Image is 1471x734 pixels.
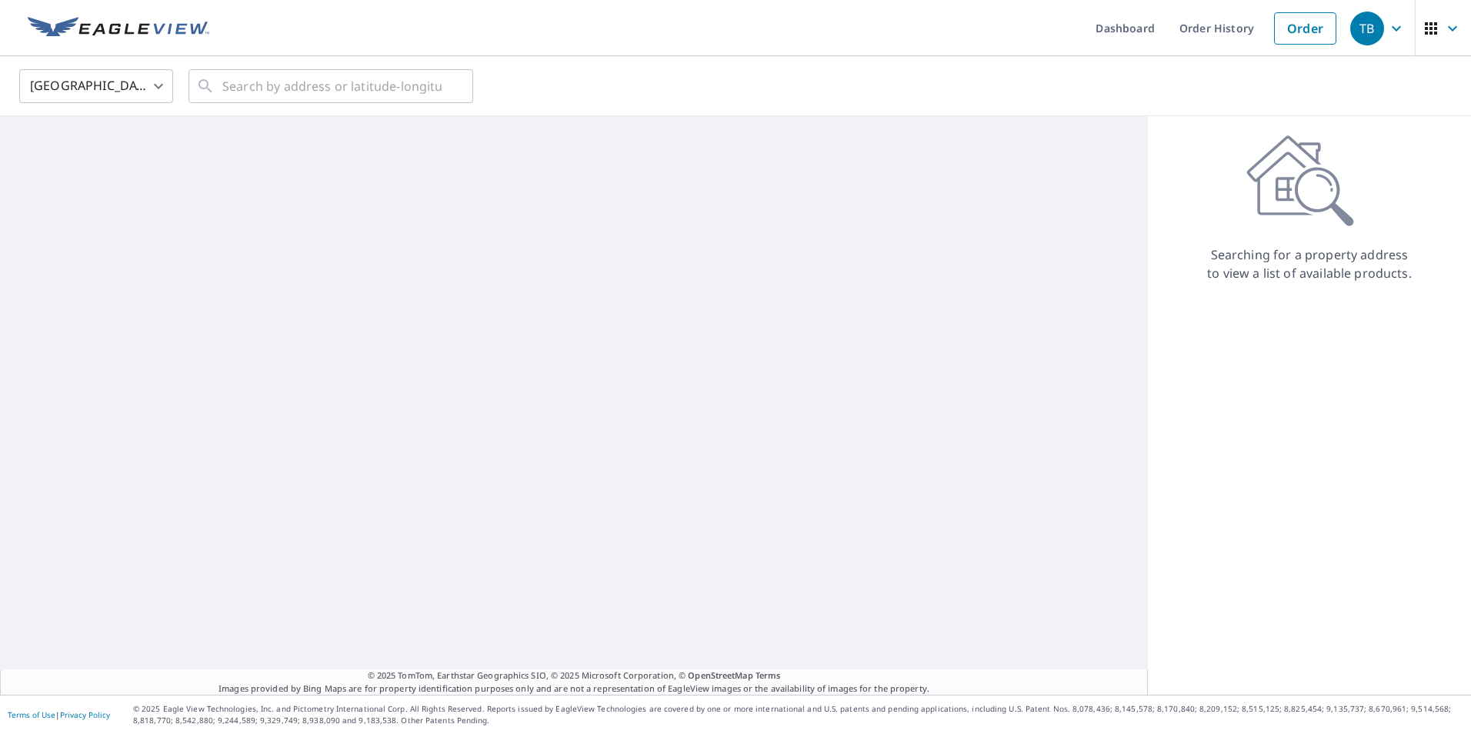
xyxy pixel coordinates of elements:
img: EV Logo [28,17,209,40]
a: OpenStreetMap [688,669,752,681]
p: Searching for a property address to view a list of available products. [1206,245,1413,282]
a: Privacy Policy [60,709,110,720]
p: | [8,710,110,719]
a: Terms of Use [8,709,55,720]
p: © 2025 Eagle View Technologies, Inc. and Pictometry International Corp. All Rights Reserved. Repo... [133,703,1463,726]
span: © 2025 TomTom, Earthstar Geographics SIO, © 2025 Microsoft Corporation, © [368,669,781,682]
a: Terms [756,669,781,681]
input: Search by address or latitude-longitude [222,65,442,108]
a: Order [1274,12,1336,45]
div: TB [1350,12,1384,45]
div: [GEOGRAPHIC_DATA] [19,65,173,108]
